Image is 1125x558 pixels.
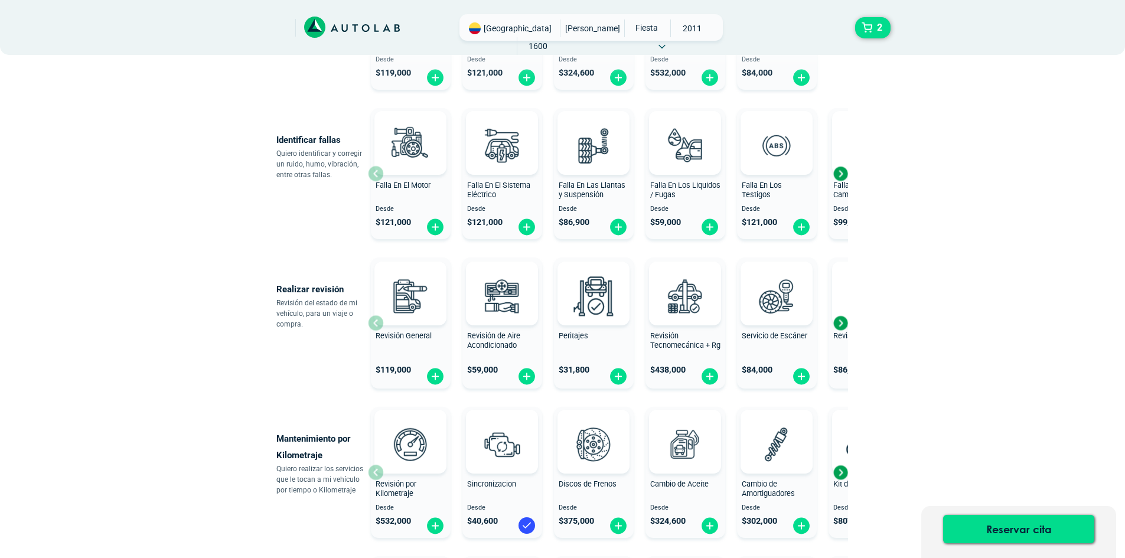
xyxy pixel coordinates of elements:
[467,181,530,200] span: Falla En El Sistema Eléctrico
[517,68,536,87] img: fi_plus-circle2.svg
[700,68,719,87] img: fi_plus-circle2.svg
[559,479,617,488] span: Discos de Frenos
[833,205,904,213] span: Desde
[576,113,611,149] img: AD0BCuuxAAAAAElFTkSuQmCC
[650,516,686,526] span: $ 324,600
[554,407,634,538] button: Discos de Frenos Desde $375,000
[576,264,611,299] img: AD0BCuuxAAAAAElFTkSuQmCC
[751,418,803,470] img: amortiguadores-v3.svg
[792,218,811,236] img: fi_plus-circle2.svg
[376,516,411,526] span: $ 532,000
[426,367,445,386] img: fi_plus-circle2.svg
[559,56,629,64] span: Desde
[393,264,428,299] img: AD0BCuuxAAAAAElFTkSuQmCC
[842,270,894,322] img: cambio_bateria-v3.svg
[462,257,542,389] button: Revisión de Aire Acondicionado $59,000
[559,217,589,227] span: $ 86,900
[384,119,436,171] img: diagnostic_engine-v3.svg
[831,464,849,481] div: Next slide
[609,367,628,386] img: fi_plus-circle2.svg
[371,108,451,239] button: Falla En El Motor Desde $121,000
[742,365,772,375] span: $ 84,000
[833,365,864,375] span: $ 86,900
[476,270,528,322] img: aire_acondicionado-v3.svg
[371,257,451,389] button: Revisión General $119,000
[517,516,536,535] img: blue-check.svg
[650,331,720,350] span: Revisión Tecnomecánica + Rg
[667,113,703,149] img: AD0BCuuxAAAAAElFTkSuQmCC
[393,412,428,448] img: AD0BCuuxAAAAAElFTkSuQmCC
[467,516,498,526] span: $ 40,600
[855,17,891,38] button: 2
[650,217,681,227] span: $ 59,000
[376,56,446,64] span: Desde
[371,407,451,538] button: Revisión por Kilometraje Desde $532,000
[759,113,794,149] img: AD0BCuuxAAAAAElFTkSuQmCC
[650,56,720,64] span: Desde
[625,19,667,36] span: FIESTA
[742,504,812,512] span: Desde
[650,68,686,78] span: $ 532,000
[831,314,849,332] div: Next slide
[737,257,817,389] button: Servicio de Escáner $84,000
[393,113,428,149] img: AD0BCuuxAAAAAElFTkSuQmCC
[276,298,368,329] p: Revisión del estado de mi vehículo, para un viaje o compra.
[467,217,503,227] span: $ 121,000
[742,331,807,340] span: Servicio de Escáner
[376,504,446,512] span: Desde
[943,515,1094,543] button: Reservar cita
[568,418,619,470] img: frenos2-v3.svg
[467,504,537,512] span: Desde
[376,68,411,78] span: $ 119,000
[737,108,817,239] button: Falla En Los Testigos Desde $121,000
[276,430,368,464] p: Mantenimiento por Kilometraje
[792,517,811,535] img: fi_plus-circle2.svg
[276,281,368,298] p: Realizar revisión
[384,270,436,322] img: revision_general-v3.svg
[833,504,904,512] span: Desde
[829,257,908,389] button: Revisión de Batería $86,900
[484,113,520,149] img: AD0BCuuxAAAAAElFTkSuQmCC
[742,205,812,213] span: Desde
[833,181,896,200] span: Falla En La Caja de Cambio
[659,418,711,470] img: cambio_de_aceite-v3.svg
[650,504,720,512] span: Desde
[559,331,588,340] span: Peritajes
[484,22,552,34] span: [GEOGRAPHIC_DATA]
[792,68,811,87] img: fi_plus-circle2.svg
[276,464,368,495] p: Quiero realizar los servicios que le tocan a mi vehículo por tiempo o Kilometraje
[846,433,891,456] img: correa_de_reparticion-v3.svg
[671,19,713,37] span: 2011
[376,365,411,375] span: $ 119,000
[565,19,620,37] span: [PERSON_NAME]
[700,367,719,386] img: fi_plus-circle2.svg
[742,516,777,526] span: $ 302,000
[576,412,611,448] img: AD0BCuuxAAAAAElFTkSuQmCC
[792,367,811,386] img: fi_plus-circle2.svg
[376,331,432,340] span: Revisión General
[742,181,782,200] span: Falla En Los Testigos
[517,367,536,386] img: fi_plus-circle2.svg
[467,56,537,64] span: Desde
[276,148,368,180] p: Quiero identificar y corregir un ruido, humo, vibración, entre otras fallas.
[517,37,559,55] span: 1600
[650,205,720,213] span: Desde
[467,205,537,213] span: Desde
[376,217,411,227] span: $ 121,000
[659,270,711,322] img: revision_tecno_mecanica-v3.svg
[609,517,628,535] img: fi_plus-circle2.svg
[742,217,777,227] span: $ 121,000
[742,68,772,78] span: $ 84,000
[462,407,542,538] button: Sincronizacion Desde $40,600
[833,516,869,526] span: $ 807,000
[700,218,719,236] img: fi_plus-circle2.svg
[559,516,594,526] span: $ 375,000
[467,365,498,375] span: $ 59,000
[833,331,897,340] span: Revisión de Batería
[751,119,803,171] img: diagnostic_diagnostic_abs-v3.svg
[426,218,445,236] img: fi_plus-circle2.svg
[829,108,908,239] button: Falla En La Caja de Cambio Desde $99,000
[376,181,431,190] span: Falla En El Motor
[659,119,711,171] img: diagnostic_gota-de-sangre-v3.svg
[559,68,594,78] span: $ 324,600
